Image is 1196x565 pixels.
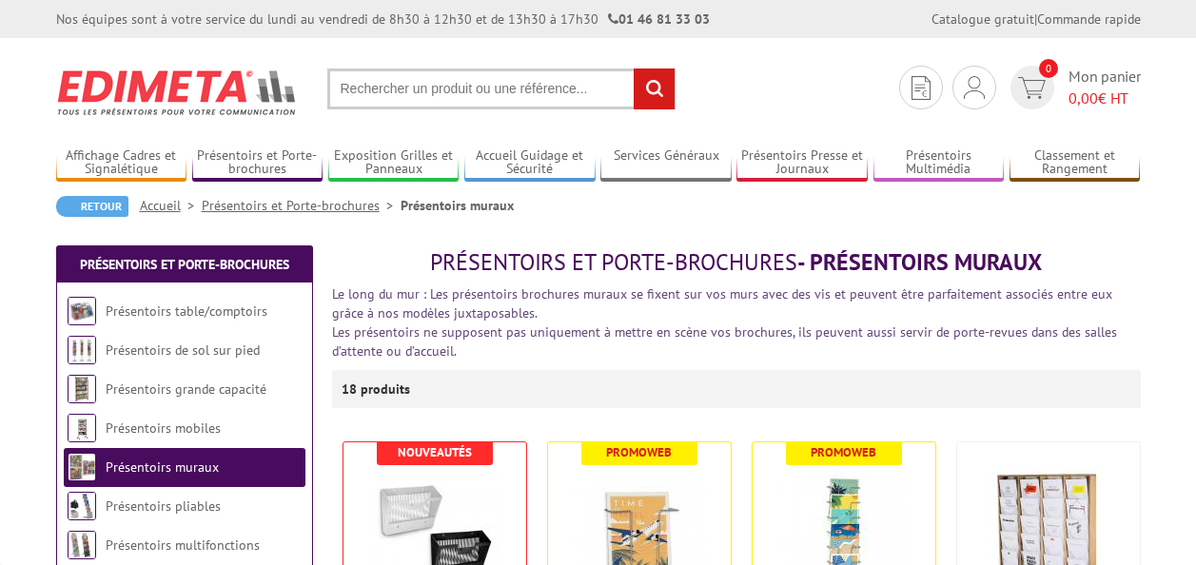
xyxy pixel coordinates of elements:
span: Présentoirs et Porte-brochures [430,247,797,277]
a: Présentoirs Presse et Journaux [736,147,868,179]
p: 18 produits [342,370,413,408]
b: Promoweb [606,444,672,460]
img: Présentoirs table/comptoirs [68,297,96,325]
img: devis rapide [912,76,931,100]
a: devis rapide 0 Mon panier 0,00€ HT [1006,66,1141,109]
span: 0 [1039,59,1058,78]
img: devis rapide [1018,77,1046,99]
img: Présentoirs mobiles [68,414,96,442]
img: devis rapide [964,76,985,99]
img: Présentoirs de sol sur pied [68,336,96,364]
b: Promoweb [811,444,876,460]
font: Le long du mur : Les présentoirs brochures muraux se fixent sur vos murs avec des vis et peuvent ... [332,285,1112,321]
span: Mon panier [1069,66,1141,109]
div: | [931,10,1141,29]
a: Présentoirs mobiles [106,419,221,437]
a: Présentoirs multifonctions [106,536,260,554]
a: Exposition Grilles et Panneaux [328,147,460,179]
span: € HT [1069,88,1141,109]
font: Les présentoirs ne supposent pas uniquement à mettre en scène vos brochures, ils peuvent aussi se... [332,323,1117,360]
a: Présentoirs et Porte-brochures [202,197,401,214]
img: Edimeta [56,57,299,127]
a: Retour [56,196,128,217]
input: Rechercher un produit ou une référence... [327,68,676,109]
img: Présentoirs pliables [68,492,96,520]
a: Présentoirs Multimédia [873,147,1005,179]
img: Présentoirs muraux [68,453,96,481]
span: 0,00 [1069,88,1098,107]
a: Accueil Guidage et Sécurité [464,147,596,179]
li: Présentoirs muraux [401,196,514,215]
div: Nos équipes sont à votre service du lundi au vendredi de 8h30 à 12h30 et de 13h30 à 17h30 [56,10,710,29]
a: Services Généraux [600,147,732,179]
a: Présentoirs et Porte-brochures [192,147,324,179]
img: Présentoirs multifonctions [68,531,96,559]
a: Accueil [140,197,202,214]
a: Présentoirs et Porte-brochures [80,256,289,273]
a: Présentoirs table/comptoirs [106,302,267,320]
b: Nouveautés [398,444,472,460]
input: rechercher [634,68,675,109]
a: Catalogue gratuit [931,10,1034,28]
a: Affichage Cadres et Signalétique [56,147,187,179]
a: Présentoirs muraux [106,458,219,476]
a: Commande rapide [1037,10,1141,28]
a: Présentoirs de sol sur pied [106,341,260,359]
a: Présentoirs pliables [106,497,221,515]
a: Présentoirs grande capacité [106,380,266,398]
h1: - Présentoirs muraux [332,250,1141,275]
a: Classement et Rangement [1010,147,1141,179]
strong: 01 46 81 33 03 [608,10,710,28]
img: Présentoirs grande capacité [68,375,96,403]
